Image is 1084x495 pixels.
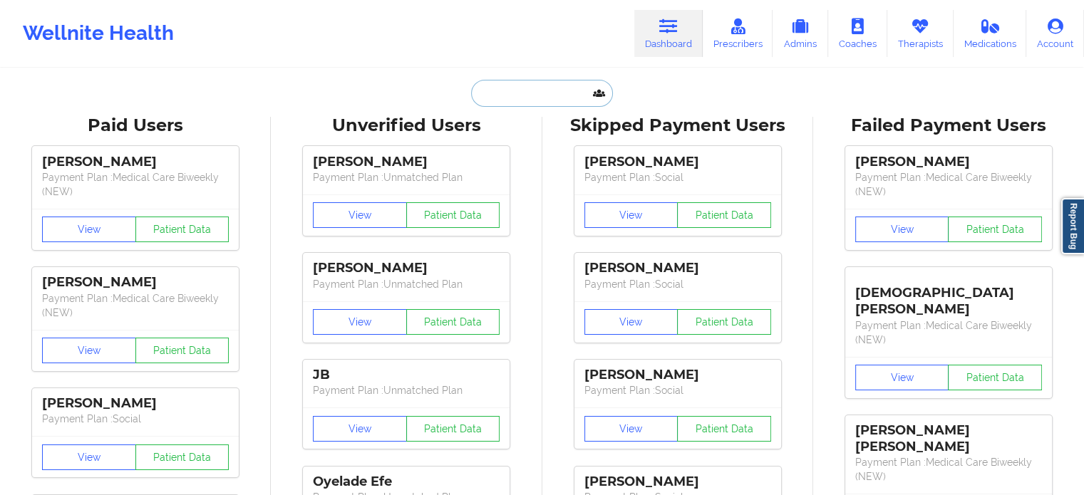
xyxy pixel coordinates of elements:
a: Therapists [887,10,954,57]
button: View [313,416,407,442]
div: [PERSON_NAME] [42,395,229,412]
button: Patient Data [135,217,229,242]
p: Payment Plan : Unmatched Plan [313,383,500,397]
p: Payment Plan : Medical Care Biweekly (NEW) [42,170,229,199]
div: [PERSON_NAME] [584,260,771,276]
a: Account [1026,10,1084,57]
button: Patient Data [135,444,229,470]
button: View [42,444,136,470]
a: Medications [954,10,1027,57]
button: Patient Data [948,217,1042,242]
button: Patient Data [135,338,229,363]
a: Dashboard [634,10,703,57]
p: Payment Plan : Social [584,277,771,291]
div: [PERSON_NAME] [42,154,229,170]
p: Payment Plan : Medical Care Biweekly (NEW) [855,170,1042,199]
div: [PERSON_NAME] [584,367,771,383]
button: Patient Data [677,309,771,335]
button: Patient Data [406,309,500,335]
div: [PERSON_NAME] [855,154,1042,170]
p: Payment Plan : Medical Care Biweekly (NEW) [42,291,229,320]
div: Oyelade Efe [313,474,500,490]
div: Failed Payment Users [823,115,1074,137]
button: Patient Data [406,202,500,228]
div: [PERSON_NAME] [PERSON_NAME] [855,422,1042,455]
div: Skipped Payment Users [552,115,803,137]
p: Payment Plan : Unmatched Plan [313,170,500,184]
div: JB [313,367,500,383]
div: [PERSON_NAME] [42,274,229,291]
button: View [42,338,136,363]
button: Patient Data [677,202,771,228]
button: Patient Data [948,365,1042,390]
a: Prescribers [703,10,773,57]
button: View [313,202,407,228]
button: Patient Data [406,416,500,442]
p: Payment Plan : Social [42,412,229,426]
div: [PERSON_NAME] [584,474,771,490]
div: [PERSON_NAME] [584,154,771,170]
p: Payment Plan : Social [584,170,771,184]
button: View [584,416,678,442]
button: View [584,309,678,335]
button: Patient Data [677,416,771,442]
p: Payment Plan : Medical Care Biweekly (NEW) [855,318,1042,347]
div: Paid Users [10,115,261,137]
div: [DEMOGRAPHIC_DATA][PERSON_NAME] [855,274,1042,318]
div: Unverified Users [281,115,532,137]
p: Payment Plan : Unmatched Plan [313,277,500,291]
div: [PERSON_NAME] [313,260,500,276]
button: View [42,217,136,242]
button: View [855,217,949,242]
p: Payment Plan : Social [584,383,771,397]
button: View [313,309,407,335]
button: View [584,202,678,228]
a: Coaches [828,10,887,57]
button: View [855,365,949,390]
a: Admins [773,10,828,57]
a: Report Bug [1061,198,1084,254]
p: Payment Plan : Medical Care Biweekly (NEW) [855,455,1042,484]
div: [PERSON_NAME] [313,154,500,170]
